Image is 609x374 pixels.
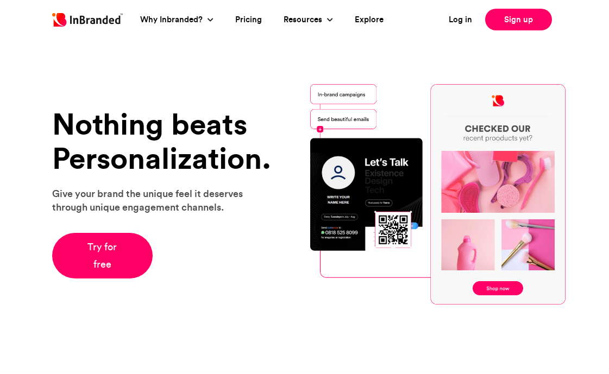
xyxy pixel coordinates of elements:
[140,14,205,26] a: Why Inbranded?
[235,14,262,26] a: Pricing
[355,14,384,26] a: Explore
[485,9,552,30] a: Sign up
[52,233,153,278] a: Try for free
[449,14,472,26] a: Log in
[52,107,253,176] h1: Nothing beats Personalization.
[52,13,123,27] img: Inbranded
[52,187,253,214] p: Give your brand the unique feel it deserves through unique engagement channels.
[284,14,325,26] a: Resources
